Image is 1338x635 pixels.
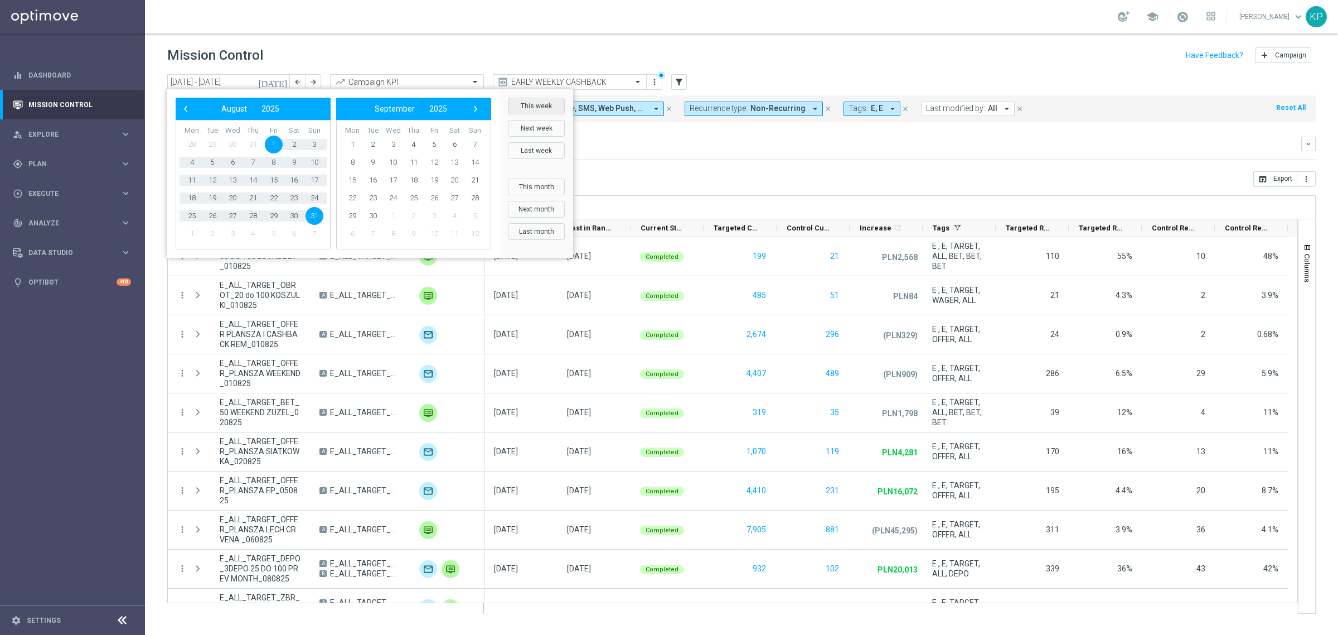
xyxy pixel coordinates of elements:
[28,267,117,297] a: Optibot
[203,153,221,171] span: 5
[28,60,131,90] a: Dashboard
[1260,51,1269,60] i: add
[829,406,840,420] button: 35
[1152,224,1196,232] span: Control Responders
[442,560,459,578] img: Private message
[657,71,665,79] div: There are unsaved changes
[752,249,767,263] button: 199
[1015,103,1025,115] button: close
[120,218,131,228] i: keyboard_arrow_right
[319,331,327,338] span: A
[177,290,187,300] button: more_vert
[445,171,463,189] span: 20
[304,126,324,136] th: weekday
[567,251,591,261] div: 01 Aug 2025, Friday
[319,292,327,299] span: A
[12,278,132,287] button: lightbulb Optibot +10
[285,153,303,171] span: 9
[364,207,382,225] span: 30
[244,189,262,207] span: 21
[178,102,322,116] bs-datepicker-navigation-view: ​ ​ ​
[167,74,290,90] input: Select date range
[419,404,437,422] img: Private message
[330,290,400,300] span: E_ALL_TARGET_OBROT_20 do 100 KOSZULKI_010825
[932,241,986,271] span: E , E, TARGET, ALL, BET, BET, BET
[13,248,120,258] div: Data Studio
[258,77,288,87] i: [DATE]
[244,225,262,243] span: 4
[464,126,485,136] th: weekday
[13,189,23,199] i: play_circle_outline
[405,136,423,153] span: 4
[330,329,400,339] span: E_ALL_TARGET_OFFER PLANSZA I CASHBACK REM_010825
[224,136,241,153] span: 30
[120,188,131,199] i: keyboard_arrow_right
[244,136,262,153] span: 31
[284,126,304,136] th: weekday
[745,367,767,381] button: 4,407
[1302,175,1311,184] i: more_vert
[177,368,187,378] i: more_vert
[343,189,361,207] span: 22
[183,136,201,153] span: 28
[120,158,131,169] i: keyboard_arrow_right
[893,223,902,232] i: refresh
[508,120,565,137] button: Next week
[650,78,659,86] i: more_vert
[330,446,400,456] span: E_ALL_TARGET_OFFER_PLANSZA SIATKOWKA_020825
[203,136,221,153] span: 29
[330,559,400,569] span: E_ALL_TARGET_DEPO_3DEPO 25 DO 100 PREV MONTH A_080825
[419,443,437,461] img: Optimail
[254,102,287,116] button: 2025
[203,189,221,207] span: 19
[508,223,565,240] button: Last month
[221,104,247,113] span: August
[177,564,187,574] button: more_vert
[1297,171,1316,187] button: more_vert
[445,189,463,207] span: 27
[12,189,132,198] div: play_circle_outline Execute keyboard_arrow_right
[256,74,290,91] button: [DATE]
[364,225,382,243] span: 7
[384,136,402,153] span: 3
[843,102,900,116] button: Tags: E, E arrow_drop_down
[183,207,201,225] span: 25
[183,225,201,243] span: 1
[244,207,262,225] span: 28
[1146,11,1158,23] span: school
[306,189,323,207] span: 24
[664,103,674,115] button: close
[1292,11,1305,23] span: keyboard_arrow_down
[306,136,323,153] span: 3
[343,225,361,243] span: 6
[405,207,423,225] span: 2
[224,153,241,171] span: 6
[364,153,382,171] span: 9
[714,224,758,232] span: Targeted Customers
[466,136,484,153] span: 7
[330,569,400,579] span: E_ALL_TARGET_DEPO_3DEPO 25 DO 100 PREV MONTH B_080825
[177,485,187,496] i: more_vert
[384,153,402,171] span: 10
[825,523,840,537] button: 881
[933,224,949,232] span: Tags
[871,104,883,113] span: E, E
[1002,104,1012,114] i: arrow_drop_down
[497,76,508,88] i: preview
[306,171,323,189] span: 17
[330,485,400,496] span: E_ALL_TARGET_OFFER_PLANSZA EP_050825
[508,98,565,114] button: This week
[384,189,402,207] span: 24
[745,484,767,498] button: 4,410
[419,521,437,539] img: Private message
[466,207,484,225] span: 5
[285,207,303,225] span: 30
[367,102,422,116] button: September
[364,171,382,189] span: 16
[12,71,132,80] button: equalizer Dashboard
[405,171,423,189] span: 18
[445,207,463,225] span: 4
[425,153,443,171] span: 12
[671,74,687,90] button: filter_alt
[306,225,323,243] span: 7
